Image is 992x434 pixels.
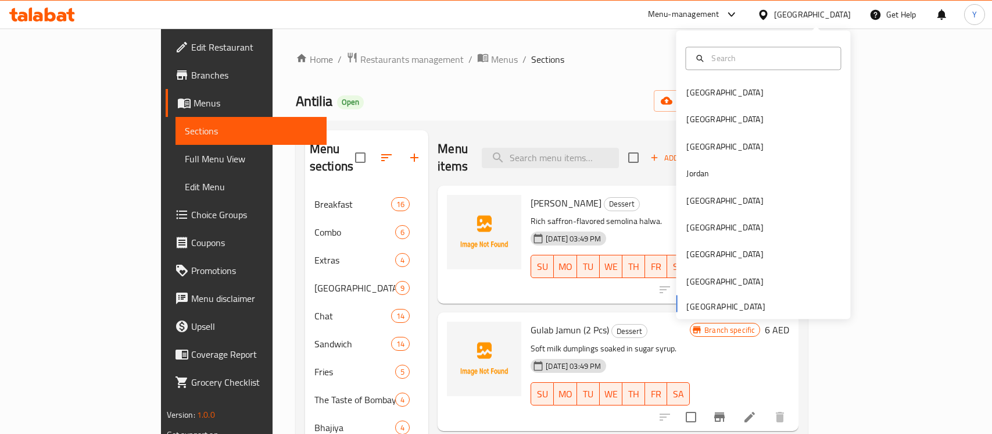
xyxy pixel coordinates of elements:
[686,194,763,207] div: [GEOGRAPHIC_DATA]
[296,52,808,67] nav: breadcrumb
[305,302,428,330] div: Chat14
[314,309,391,323] span: Chat
[310,140,355,175] h2: Menu sections
[166,89,327,117] a: Menus
[554,382,577,405] button: MO
[577,382,600,405] button: TU
[194,96,317,110] span: Menus
[392,199,409,210] span: 16
[314,365,395,379] div: Fries
[972,8,977,21] span: Y
[447,195,521,269] img: Kesar Halwa
[314,337,391,351] span: Sandwich
[531,341,690,356] p: Soft milk dumplings soaked in sugar syrup.
[686,168,709,180] div: Jordan
[305,190,428,218] div: Breakfast16
[314,393,395,407] span: The Taste of Bombay
[314,197,391,211] span: Breakfast
[531,321,609,339] span: Gulab Jamun (2 Pcs)
[774,8,851,21] div: [GEOGRAPHIC_DATA]
[305,274,428,302] div: [GEOGRAPHIC_DATA]9
[395,393,410,407] div: items
[686,113,763,126] div: [GEOGRAPHIC_DATA]
[305,358,428,386] div: Fries5
[558,258,572,275] span: MO
[185,124,317,138] span: Sections
[346,52,464,67] a: Restaurants management
[391,309,410,323] div: items
[166,61,327,89] a: Branches
[558,386,572,403] span: MO
[654,90,728,112] button: import
[191,291,317,305] span: Menu disclaimer
[185,152,317,166] span: Full Menu View
[296,88,332,114] span: Antilia
[166,257,327,284] a: Promotions
[166,229,327,257] a: Coupons
[582,258,595,275] span: TU
[396,367,409,378] span: 5
[396,422,409,433] span: 4
[167,407,195,422] span: Version:
[395,225,410,239] div: items
[314,281,395,295] div: Chatpata Junction
[541,233,606,244] span: [DATE] 03:49 PM
[645,255,668,278] button: FR
[648,8,719,22] div: Menu-management
[604,197,639,211] span: Dessert
[627,386,640,403] span: TH
[305,218,428,246] div: Combo6
[191,319,317,333] span: Upsell
[705,403,733,431] button: Branch-specific-item
[650,386,663,403] span: FR
[600,255,622,278] button: WE
[531,214,690,229] p: Rich saffron-flavored semolina halwa.
[166,284,327,312] a: Menu disclaimer
[686,86,763,99] div: [GEOGRAPHIC_DATA]
[604,258,618,275] span: WE
[166,368,327,396] a: Grocery Checklist
[582,386,595,403] span: TU
[314,253,395,267] span: Extras
[191,347,317,361] span: Coverage Report
[522,52,527,66] li: /
[604,386,618,403] span: WE
[686,140,763,153] div: [GEOGRAPHIC_DATA]
[491,52,518,66] span: Menus
[348,145,373,170] span: Select all sections
[391,337,410,351] div: items
[667,382,690,405] button: SA
[191,68,317,82] span: Branches
[645,382,668,405] button: FR
[337,97,364,107] span: Open
[667,255,690,278] button: SA
[531,382,554,405] button: SU
[176,145,327,173] a: Full Menu View
[604,197,640,211] div: Dessert
[468,52,472,66] li: /
[531,52,564,66] span: Sections
[700,325,760,336] span: Branch specific
[305,330,428,358] div: Sandwich14
[166,33,327,61] a: Edit Restaurant
[622,255,645,278] button: TH
[477,52,518,67] a: Menus
[686,248,763,261] div: [GEOGRAPHIC_DATA]
[191,208,317,222] span: Choice Groups
[536,386,549,403] span: SU
[554,255,577,278] button: MO
[191,236,317,250] span: Coupons
[392,339,409,350] span: 14
[672,258,685,275] span: SA
[612,325,647,338] span: Dessert
[314,225,395,239] span: Combo
[166,201,327,229] a: Choice Groups
[621,145,646,170] span: Select section
[743,410,757,424] a: Edit menu item
[191,375,317,389] span: Grocery Checklist
[396,394,409,405] span: 4
[707,52,833,65] input: Search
